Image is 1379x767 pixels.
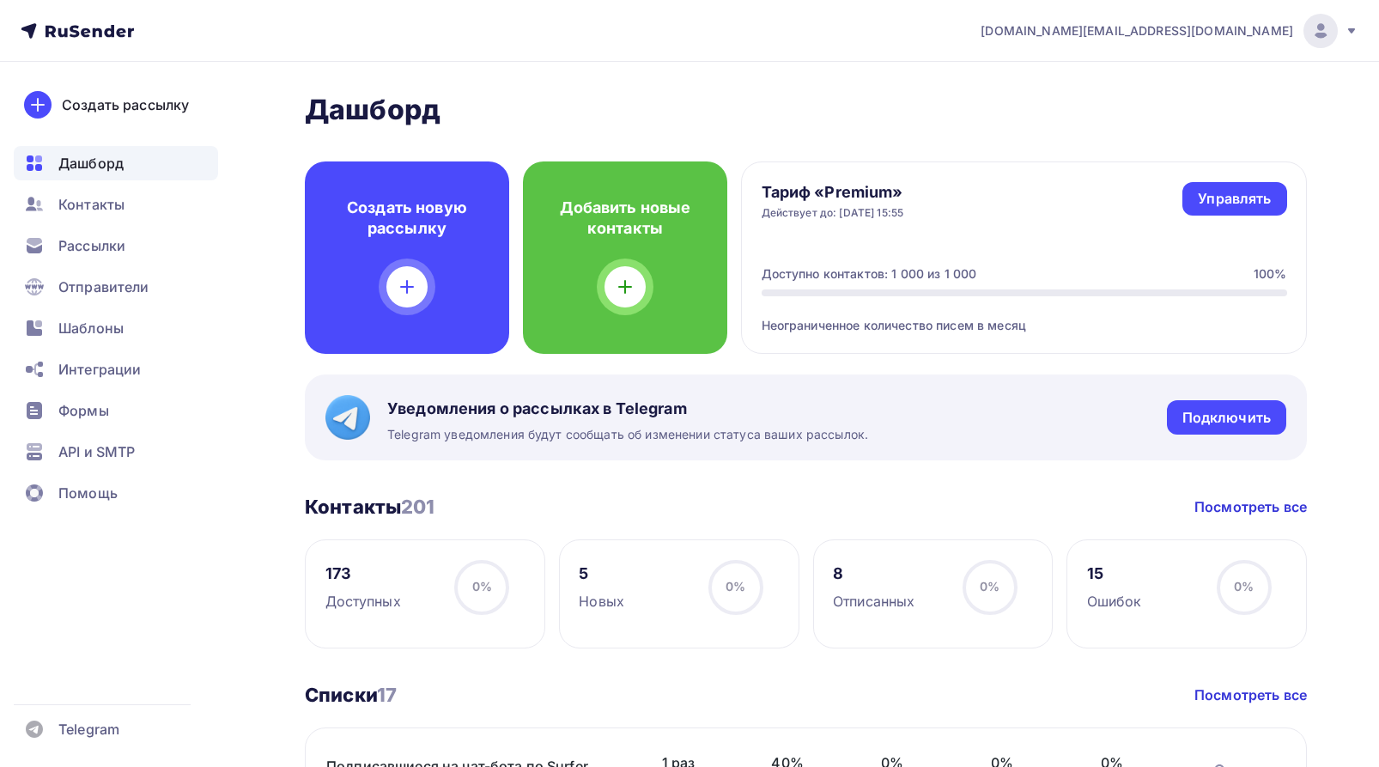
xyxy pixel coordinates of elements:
[58,194,125,215] span: Контакты
[401,496,434,518] span: 201
[579,563,624,584] div: 5
[833,563,914,584] div: 8
[980,579,999,594] span: 0%
[58,441,135,462] span: API и SMTP
[550,198,700,239] h4: Добавить новые контакты
[833,591,914,612] div: Отписанных
[58,277,149,297] span: Отправители
[1087,563,1142,584] div: 15
[1194,496,1307,517] a: Посмотреть все
[58,400,109,421] span: Формы
[14,393,218,428] a: Формы
[981,22,1293,40] span: [DOMAIN_NAME][EMAIL_ADDRESS][DOMAIN_NAME]
[305,495,435,519] h3: Контакты
[58,359,141,380] span: Интеграции
[14,146,218,180] a: Дашборд
[1234,579,1254,594] span: 0%
[387,399,868,419] span: Уведомления о рассылках в Telegram
[14,311,218,345] a: Шаблоны
[762,206,904,220] div: Действует до: [DATE] 15:55
[325,591,401,612] div: Доступных
[58,318,124,338] span: Шаблоны
[981,14,1358,48] a: [DOMAIN_NAME][EMAIL_ADDRESS][DOMAIN_NAME]
[62,94,189,115] div: Создать рассылку
[58,153,124,173] span: Дашборд
[387,426,868,443] span: Telegram уведомления будут сообщать об изменении статуса ваших рассылок.
[1254,265,1287,283] div: 100%
[472,579,492,594] span: 0%
[325,563,401,584] div: 173
[1087,591,1142,612] div: Ошибок
[726,579,745,594] span: 0%
[305,93,1307,127] h2: Дашборд
[332,198,482,239] h4: Создать новую рассылку
[762,296,1287,334] div: Неограниченное количество писем в месяц
[1182,408,1271,428] div: Подключить
[14,187,218,222] a: Контакты
[1194,685,1307,705] a: Посмотреть все
[58,235,125,256] span: Рассылки
[58,483,118,503] span: Помощь
[762,182,904,203] h4: Тариф «Premium»
[762,265,977,283] div: Доступно контактов: 1 000 из 1 000
[1198,189,1271,209] div: Управлять
[58,719,119,740] span: Telegram
[305,683,397,707] h3: Списки
[377,684,397,706] span: 17
[14,270,218,304] a: Отправители
[579,591,624,612] div: Новых
[14,228,218,263] a: Рассылки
